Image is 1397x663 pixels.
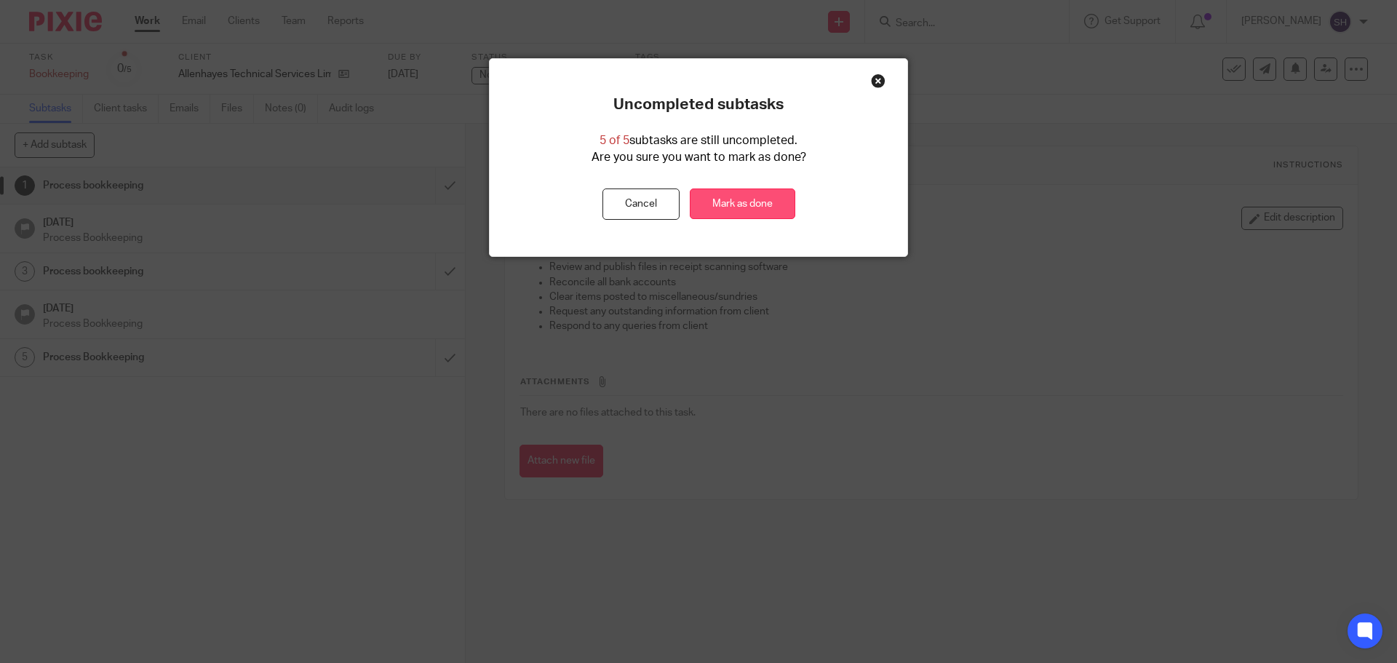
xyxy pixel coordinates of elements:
[690,188,795,220] a: Mark as done
[592,149,806,166] p: Are you sure you want to mark as done?
[871,74,885,88] div: Close this dialog window
[602,188,680,220] button: Cancel
[600,135,629,146] span: 5 of 5
[600,132,797,149] p: subtasks are still uncompleted.
[613,95,784,114] p: Uncompleted subtasks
